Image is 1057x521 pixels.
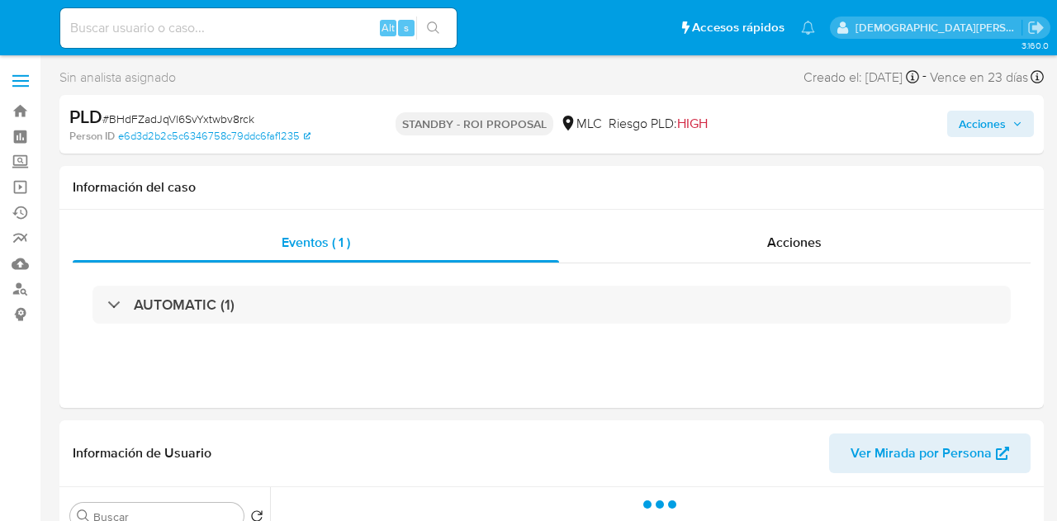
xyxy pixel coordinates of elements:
[801,21,815,35] a: Notificaciones
[416,17,450,40] button: search-icon
[73,179,1031,196] h1: Información del caso
[1027,19,1045,36] a: Salir
[282,233,350,252] span: Eventos ( 1 )
[69,129,115,144] b: Person ID
[102,111,254,127] span: # BHdFZadJqVl6SvYxtwbv8rck
[560,115,602,133] div: MLC
[59,69,176,87] span: Sin analista asignado
[404,20,409,36] span: s
[947,111,1034,137] button: Acciones
[92,286,1011,324] div: AUTOMATIC (1)
[382,20,395,36] span: Alt
[959,111,1006,137] span: Acciones
[767,233,822,252] span: Acciones
[803,66,919,88] div: Creado el: [DATE]
[60,17,457,39] input: Buscar usuario o caso...
[829,433,1031,473] button: Ver Mirada por Persona
[692,19,784,36] span: Accesos rápidos
[856,20,1022,36] p: cristian.porley@mercadolibre.com
[396,112,553,135] p: STANDBY - ROI PROPOSAL
[851,433,992,473] span: Ver Mirada por Persona
[609,115,708,133] span: Riesgo PLD:
[922,66,927,88] span: -
[134,296,235,314] h3: AUTOMATIC (1)
[930,69,1028,87] span: Vence en 23 días
[73,445,211,462] h1: Información de Usuario
[69,103,102,130] b: PLD
[677,114,708,133] span: HIGH
[118,129,310,144] a: e6d3d2b2c5c6346758c79ddc6faf1235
